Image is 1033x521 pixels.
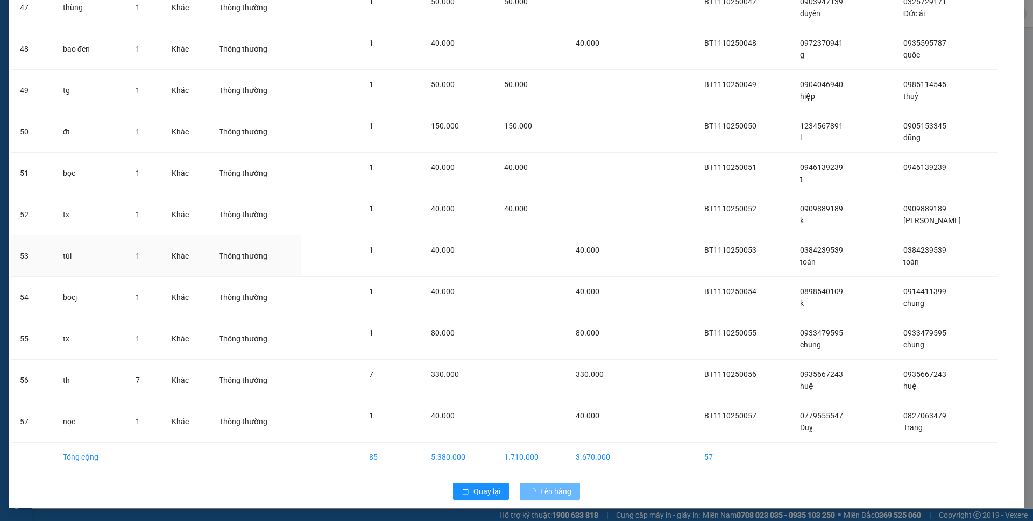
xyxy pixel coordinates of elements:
[54,277,127,318] td: bocj
[163,277,210,318] td: Khác
[11,318,54,360] td: 55
[163,318,210,360] td: Khác
[903,133,921,142] span: dũng
[800,133,802,142] span: l
[210,28,301,70] td: Thông thường
[800,51,804,59] span: g
[11,360,54,401] td: 56
[360,443,422,472] td: 85
[54,443,127,472] td: Tổng cộng
[163,360,210,401] td: Khác
[54,401,127,443] td: nọc
[504,80,528,89] span: 50.000
[210,401,301,443] td: Thông thường
[431,287,455,296] span: 40.000
[800,9,820,18] span: duyên
[369,204,373,213] span: 1
[11,235,54,277] td: 53
[520,483,580,500] button: Lên hàng
[704,370,756,379] span: BT1110250056
[210,111,301,153] td: Thông thường
[431,204,455,213] span: 40.000
[800,411,843,420] span: 0779555547
[422,443,496,472] td: 5.380.000
[369,287,373,296] span: 1
[504,122,532,130] span: 150.000
[369,122,373,130] span: 1
[369,246,373,254] span: 1
[431,80,455,89] span: 50.000
[496,443,567,472] td: 1.710.000
[163,111,210,153] td: Khác
[369,80,373,89] span: 1
[11,194,54,235] td: 52
[163,70,210,111] td: Khác
[528,488,540,495] span: loading
[800,175,803,183] span: t
[136,376,140,384] span: 7
[431,411,455,420] span: 40.000
[903,411,946,420] span: 0827063479
[800,216,804,225] span: k
[800,340,821,349] span: chung
[431,370,459,379] span: 330.000
[11,70,54,111] td: 49
[800,246,843,254] span: 0384239539
[704,287,756,296] span: BT1110250054
[431,122,459,130] span: 150.000
[54,153,127,194] td: bọc
[210,194,301,235] td: Thông thường
[800,163,843,172] span: 0946139239
[210,360,301,401] td: Thông thường
[54,318,127,360] td: tx
[800,204,843,213] span: 0909889189
[800,423,813,432] span: Duỵ
[136,86,140,95] span: 1
[136,417,140,426] span: 1
[462,488,469,496] span: rollback
[136,3,140,12] span: 1
[800,299,804,308] span: k
[800,287,843,296] span: 0898540109
[210,318,301,360] td: Thông thường
[431,39,455,47] span: 40.000
[704,246,756,254] span: BT1110250053
[800,122,843,130] span: 1234567891
[903,423,923,432] span: Trang
[800,382,813,390] span: huệ
[11,111,54,153] td: 50
[210,70,301,111] td: Thông thường
[704,163,756,172] span: BT1110250051
[903,258,919,266] span: toàn
[54,70,127,111] td: tg
[431,329,455,337] span: 80.000
[54,360,127,401] td: th
[903,51,920,59] span: quốc
[903,370,946,379] span: 0935667243
[704,204,756,213] span: BT1110250052
[54,28,127,70] td: bao đen
[800,92,815,101] span: hiệp
[431,163,455,172] span: 40.000
[54,194,127,235] td: tx
[210,277,301,318] td: Thông thường
[903,204,946,213] span: 0909889189
[54,111,127,153] td: đt
[11,277,54,318] td: 54
[696,443,791,472] td: 57
[903,287,946,296] span: 0914411399
[163,28,210,70] td: Khác
[903,382,917,390] span: huệ
[369,370,373,379] span: 7
[567,443,639,472] td: 3.670.000
[136,127,140,136] span: 1
[576,39,599,47] span: 40.000
[431,246,455,254] span: 40.000
[504,204,528,213] span: 40.000
[903,92,918,101] span: thuỷ
[704,122,756,130] span: BT1110250050
[163,235,210,277] td: Khác
[800,39,843,47] span: 0972370941
[800,258,816,266] span: toàn
[136,252,140,260] span: 1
